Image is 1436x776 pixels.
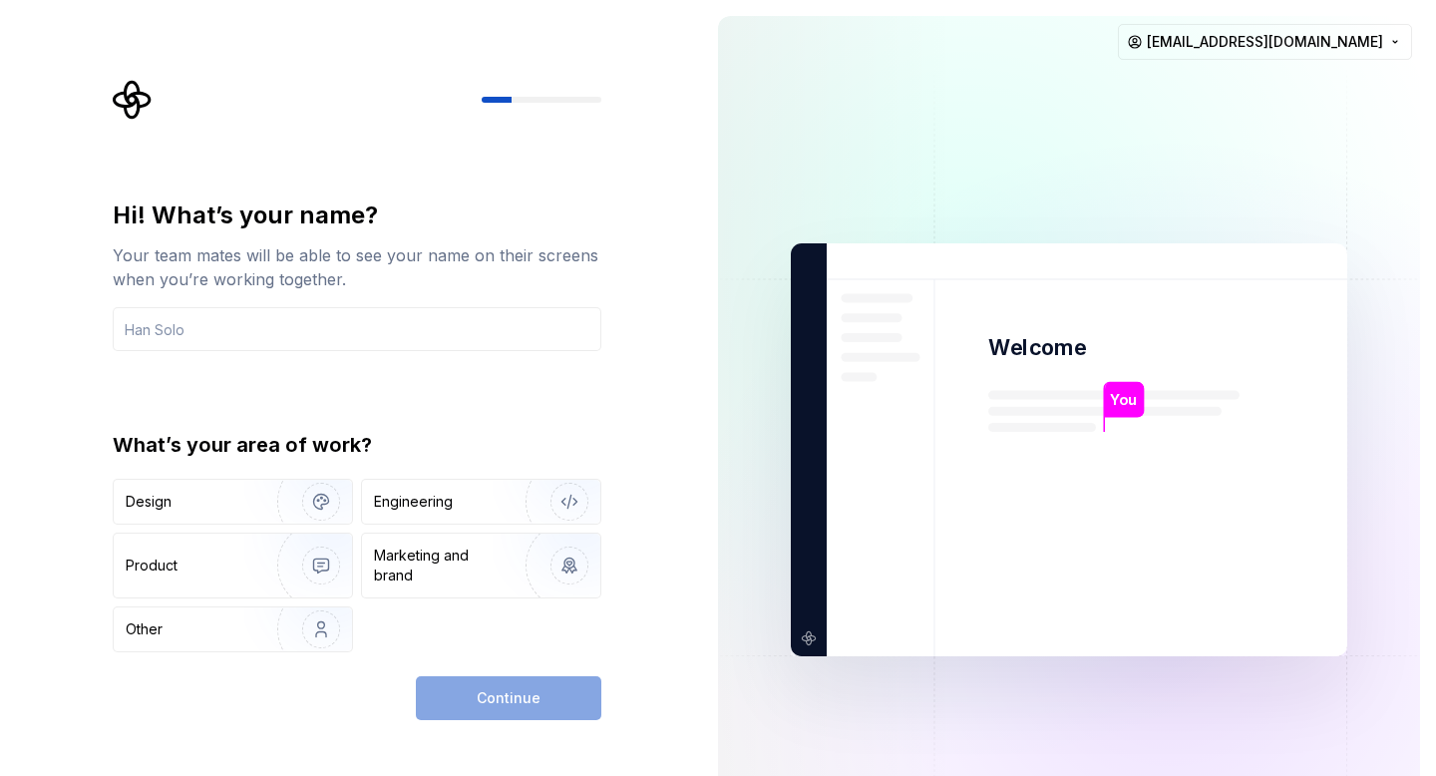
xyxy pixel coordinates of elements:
[374,492,453,512] div: Engineering
[988,333,1086,362] p: Welcome
[1110,389,1137,411] p: You
[113,80,153,120] svg: Supernova Logo
[113,243,601,291] div: Your team mates will be able to see your name on their screens when you’re working together.
[126,492,172,512] div: Design
[1118,24,1412,60] button: [EMAIL_ADDRESS][DOMAIN_NAME]
[1147,32,1383,52] span: [EMAIL_ADDRESS][DOMAIN_NAME]
[113,307,601,351] input: Han Solo
[126,556,178,576] div: Product
[374,546,509,585] div: Marketing and brand
[113,199,601,231] div: Hi! What’s your name?
[126,619,163,639] div: Other
[113,431,601,459] div: What’s your area of work?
